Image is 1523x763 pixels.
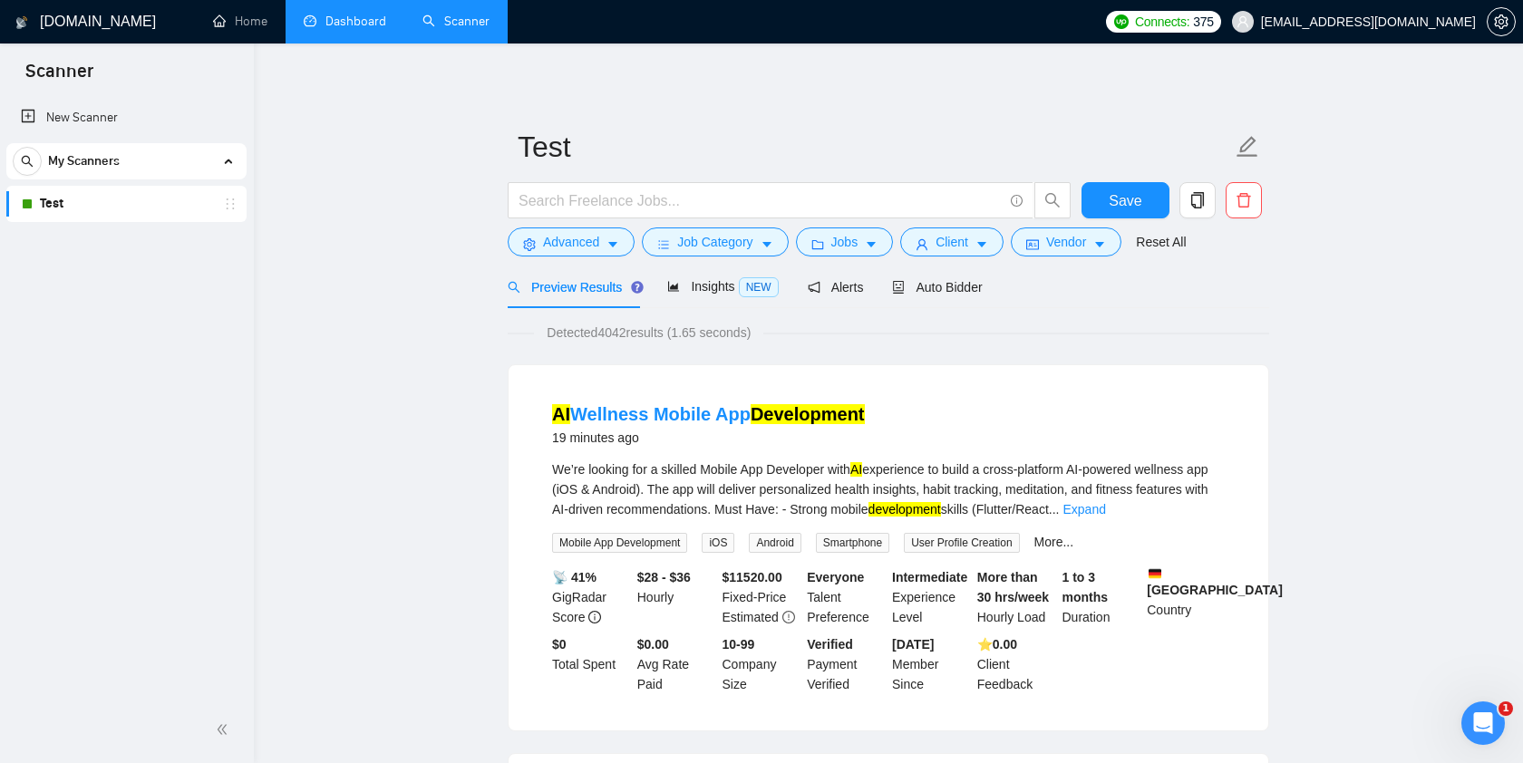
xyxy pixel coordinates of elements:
span: bars [657,237,670,251]
span: Auto Bidder [892,280,982,295]
span: Smartphone [816,533,889,553]
span: Detected 4042 results (1.65 seconds) [534,323,763,343]
a: searchScanner [422,14,490,29]
b: More than 30 hrs/week [977,570,1049,604]
a: New Scanner [21,100,232,136]
span: ... [1049,502,1060,517]
li: My Scanners [6,143,247,222]
div: Talent Preference [803,567,888,627]
span: Save [1109,189,1141,212]
span: caret-down [1093,237,1106,251]
button: setting [1487,7,1516,36]
div: Experience Level [888,567,974,627]
b: Intermediate [892,570,967,584]
span: edit [1236,135,1259,159]
span: caret-down [606,237,619,251]
span: 1 [1499,701,1513,716]
input: Search Freelance Jobs... [519,189,1003,212]
div: Hourly [634,567,719,627]
button: userClientcaret-down [900,227,1004,256]
b: $ 11520.00 [723,570,782,584]
div: Duration [1059,567,1144,627]
b: [DATE] [892,637,934,652]
a: Test [40,186,212,222]
span: Estimated [723,610,779,624]
div: Tooltip anchor [629,279,645,295]
span: notification [808,281,820,294]
div: Hourly Load [974,567,1059,627]
span: delete [1227,192,1261,208]
span: Vendor [1046,232,1086,252]
span: exclamation-circle [782,611,795,623]
b: 📡 41% [552,570,597,584]
span: Mobile App Development [552,533,687,553]
span: search [508,281,520,294]
mark: development [868,502,941,517]
b: $28 - $36 [637,570,691,584]
a: Expand [1062,502,1105,517]
a: dashboardDashboard [304,14,386,29]
div: Total Spent [548,634,634,694]
span: area-chart [667,280,680,293]
span: 375 [1193,12,1213,32]
input: Scanner name... [518,124,1232,169]
div: Client Feedback [974,634,1059,694]
b: 10-99 [723,637,755,652]
span: Job Category [677,232,752,252]
span: search [1035,192,1070,208]
span: double-left [216,720,234,739]
button: search [13,147,42,176]
div: Member Since [888,634,974,694]
span: Alerts [808,280,864,295]
a: setting [1487,14,1516,29]
button: barsJob Categorycaret-down [642,227,788,256]
a: Reset All [1136,232,1186,252]
span: Connects: [1135,12,1189,32]
span: copy [1180,192,1215,208]
span: Insights [667,279,778,294]
span: setting [1488,14,1515,29]
div: Country [1143,567,1228,627]
button: copy [1179,182,1216,218]
div: Fixed-Price [719,567,804,627]
button: folderJobscaret-down [796,227,894,256]
span: Advanced [543,232,599,252]
span: info-circle [588,611,601,623]
button: idcardVendorcaret-down [1011,227,1121,256]
b: 1 to 3 months [1062,570,1109,604]
span: robot [892,281,905,294]
b: Everyone [807,570,864,584]
span: NEW [739,277,779,297]
b: $ 0 [552,637,567,652]
div: Payment Verified [803,634,888,694]
img: logo [15,8,28,37]
span: Scanner [11,58,108,96]
div: We’re looking for a skilled Mobile App Developer with experience to build a cross-platform AI-pow... [552,459,1225,519]
span: user [1237,15,1249,28]
span: Android [749,533,800,553]
span: iOS [702,533,734,553]
b: $0.00 [637,637,669,652]
span: caret-down [761,237,773,251]
b: ⭐️ 0.00 [977,637,1017,652]
div: 19 minutes ago [552,427,865,449]
span: info-circle [1011,195,1023,207]
mark: AI [850,462,862,477]
span: holder [223,197,238,211]
a: homeHome [213,14,267,29]
span: Preview Results [508,280,638,295]
span: setting [523,237,536,251]
span: idcard [1026,237,1039,251]
div: GigRadar Score [548,567,634,627]
button: delete [1226,182,1262,218]
li: New Scanner [6,100,247,136]
span: search [14,155,41,168]
span: User Profile Creation [904,533,1019,553]
div: Company Size [719,634,804,694]
a: More... [1034,535,1074,549]
button: settingAdvancedcaret-down [508,227,635,256]
span: caret-down [975,237,988,251]
b: [GEOGRAPHIC_DATA] [1147,567,1283,597]
b: Verified [807,637,853,652]
span: Client [936,232,968,252]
